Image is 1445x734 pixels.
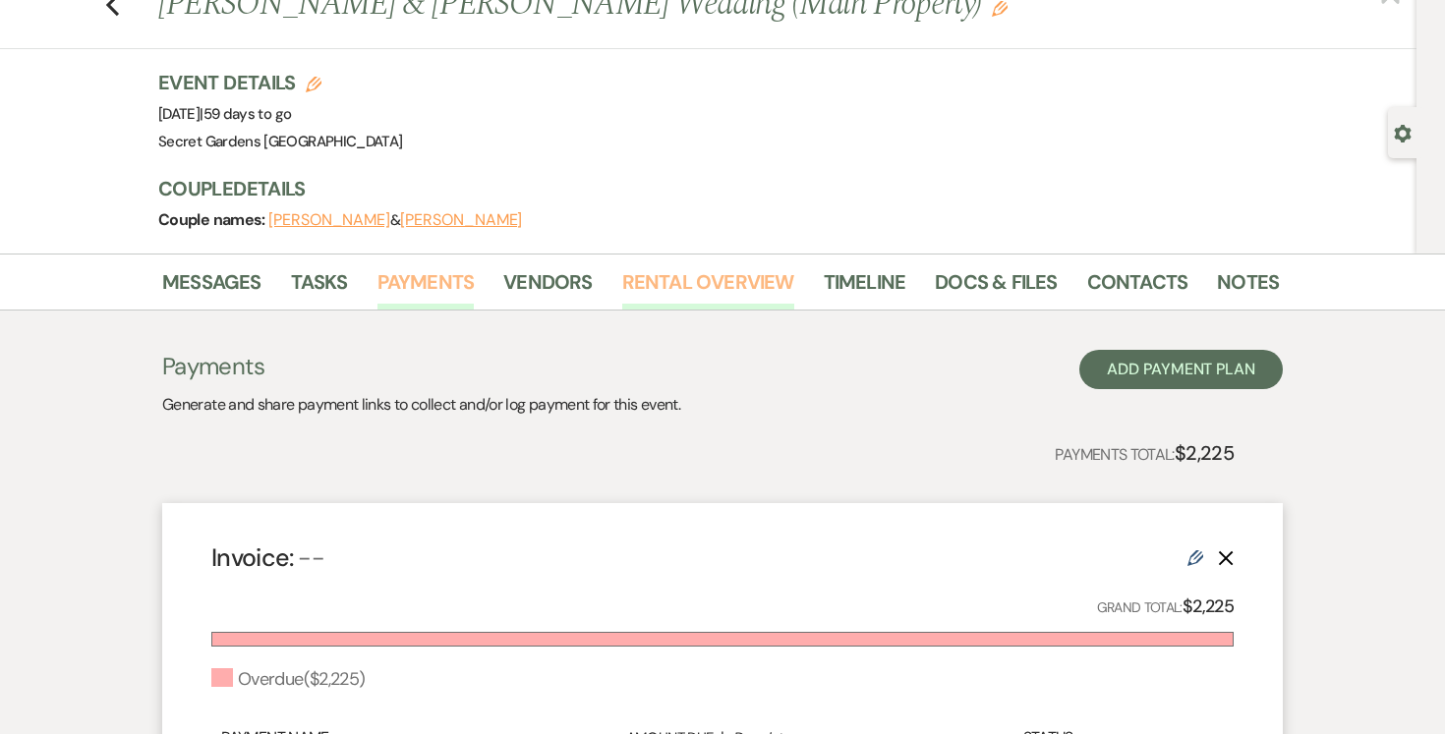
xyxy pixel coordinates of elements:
[158,132,403,151] span: Secret Gardens [GEOGRAPHIC_DATA]
[158,209,268,230] span: Couple names:
[1217,266,1279,310] a: Notes
[268,210,522,230] span: &
[1097,593,1235,621] p: Grand Total:
[1087,266,1188,310] a: Contacts
[1183,594,1234,618] strong: $2,225
[211,540,324,575] h4: Invoice:
[377,266,475,310] a: Payments
[935,266,1057,310] a: Docs & Files
[200,104,291,124] span: |
[622,266,794,310] a: Rental Overview
[162,350,680,383] h3: Payments
[158,175,1259,202] h3: Couple Details
[298,541,324,574] span: --
[158,104,291,124] span: [DATE]
[158,69,403,96] h3: Event Details
[162,266,261,310] a: Messages
[211,666,365,693] div: Overdue ( $2,225 )
[268,212,390,228] button: [PERSON_NAME]
[203,104,292,124] span: 59 days to go
[1175,440,1234,466] strong: $2,225
[1055,437,1234,469] p: Payments Total:
[1394,123,1412,141] button: Open lead details
[162,392,680,418] p: Generate and share payment links to collect and/or log payment for this event.
[400,212,522,228] button: [PERSON_NAME]
[824,266,906,310] a: Timeline
[1079,350,1283,389] button: Add Payment Plan
[291,266,348,310] a: Tasks
[503,266,592,310] a: Vendors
